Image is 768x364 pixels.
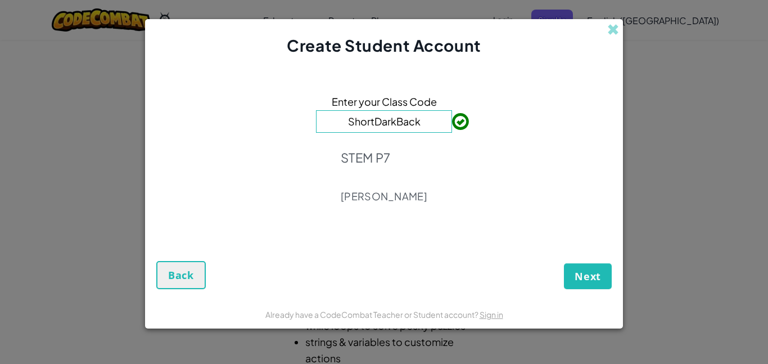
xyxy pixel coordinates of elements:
span: Back [168,268,194,282]
p: [PERSON_NAME] [341,190,427,203]
span: Next [575,269,601,283]
span: Enter your Class Code [332,93,437,110]
span: Create Student Account [287,35,481,55]
a: Sign in [480,309,503,320]
p: STEM P7 [341,150,427,165]
button: Next [564,263,612,289]
span: Already have a CodeCombat Teacher or Student account? [265,309,480,320]
button: Back [156,261,206,289]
